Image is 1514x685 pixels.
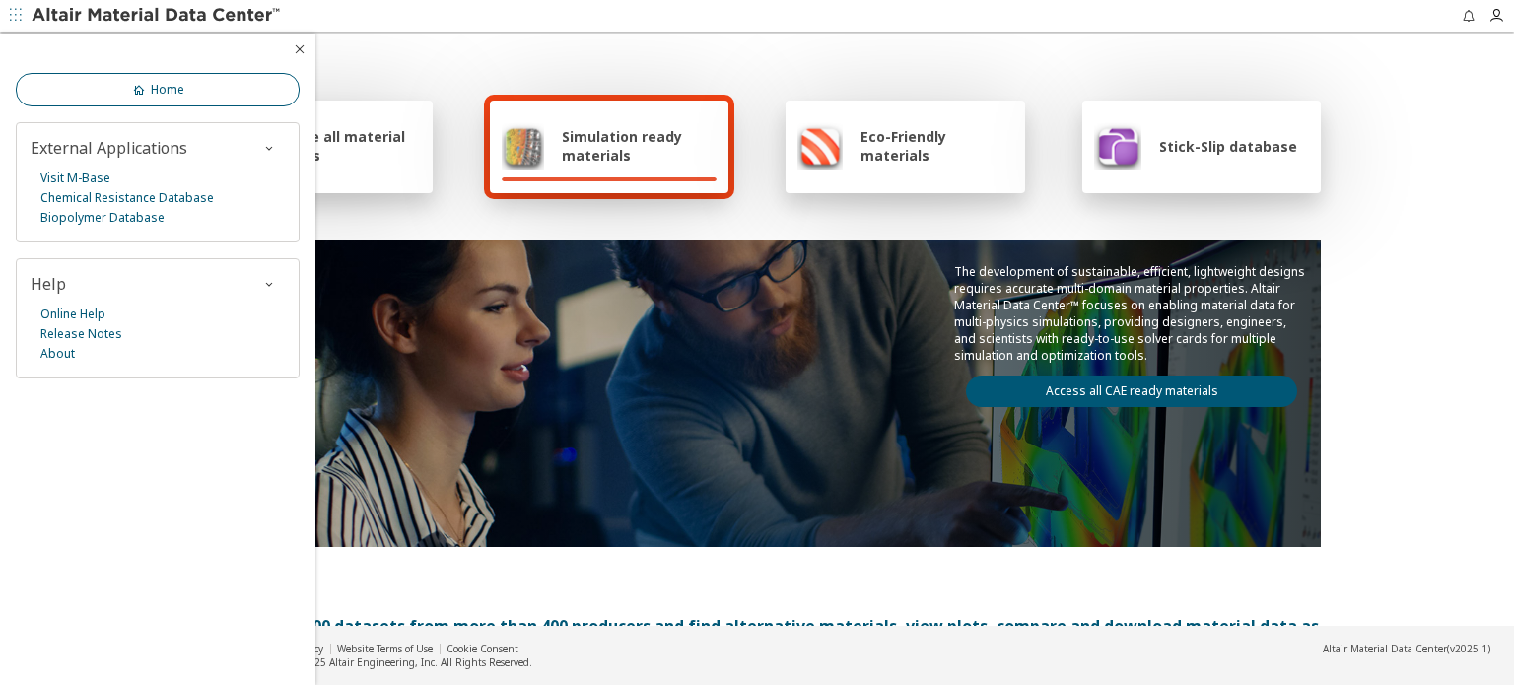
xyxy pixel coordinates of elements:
p: The development of sustainable, efficient, lightweight designs requires accurate multi-domain mat... [954,263,1309,364]
span: Simulation ready materials [562,127,717,165]
a: Online Help [40,305,105,324]
a: Release Notes [40,324,122,344]
div: Access over 90,000 datasets from more than 400 producers and find alternative materials, view plo... [185,614,1329,661]
img: Stick-Slip database [1094,122,1141,170]
span: Explore all material classes [267,127,421,165]
a: Website Terms of Use [337,642,433,655]
span: Eco-Friendly materials [860,127,1012,165]
a: Cookie Consent [447,642,518,655]
a: Home [16,73,300,106]
a: About [40,344,75,364]
span: Altair Material Data Center [1323,642,1447,655]
span: External Applications [31,137,187,159]
span: Home [151,82,184,98]
a: Visit M-Base [40,169,110,188]
span: Help [31,273,66,295]
img: Eco-Friendly materials [797,122,843,170]
a: Biopolymer Database [40,208,165,228]
a: Access all CAE ready materials [966,376,1297,407]
span: Stick-Slip database [1159,137,1297,156]
a: Chemical Resistance Database [40,188,214,208]
div: (v2025.1) [1323,642,1490,655]
div: © 2025 Altair Engineering, Inc. All Rights Reserved. [292,655,532,669]
img: Simulation ready materials [502,122,544,170]
img: Altair Material Data Center [32,6,283,26]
